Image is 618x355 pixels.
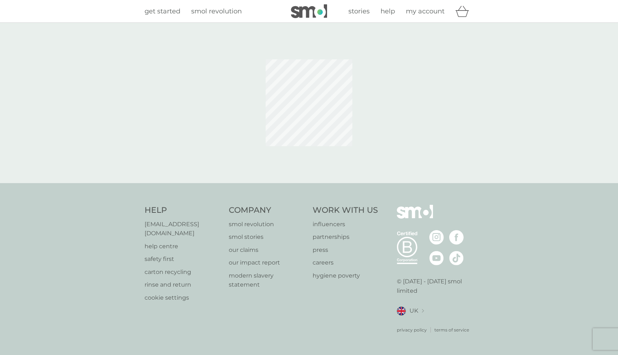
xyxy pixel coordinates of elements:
a: careers [313,258,378,267]
h4: Work With Us [313,205,378,216]
a: get started [145,6,180,17]
span: smol revolution [191,7,242,15]
a: safety first [145,254,222,264]
h4: Help [145,205,222,216]
a: help [381,6,395,17]
a: hygiene poverty [313,271,378,280]
span: UK [409,306,418,316]
img: smol [397,205,433,229]
a: influencers [313,220,378,229]
img: UK flag [397,307,406,316]
a: partnerships [313,232,378,242]
a: modern slavery statement [229,271,306,290]
a: privacy policy [397,326,427,333]
a: my account [406,6,445,17]
a: stories [348,6,370,17]
a: smol revolution [191,6,242,17]
img: visit the smol Tiktok page [449,251,464,265]
span: help [381,7,395,15]
a: press [313,245,378,255]
a: rinse and return [145,280,222,290]
span: stories [348,7,370,15]
a: smol revolution [229,220,306,229]
h4: Company [229,205,306,216]
a: help centre [145,242,222,251]
a: smol stories [229,232,306,242]
img: visit the smol Instagram page [429,230,444,245]
span: my account [406,7,445,15]
div: basket [455,4,473,18]
p: © [DATE] - [DATE] smol limited [397,277,474,295]
img: visit the smol Youtube page [429,251,444,265]
img: smol [291,4,327,18]
a: carton recycling [145,267,222,277]
a: our claims [229,245,306,255]
a: our impact report [229,258,306,267]
a: terms of service [434,326,469,333]
img: visit the smol Facebook page [449,230,464,245]
a: [EMAIL_ADDRESS][DOMAIN_NAME] [145,220,222,238]
span: get started [145,7,180,15]
a: cookie settings [145,293,222,303]
img: select a new location [422,309,424,313]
